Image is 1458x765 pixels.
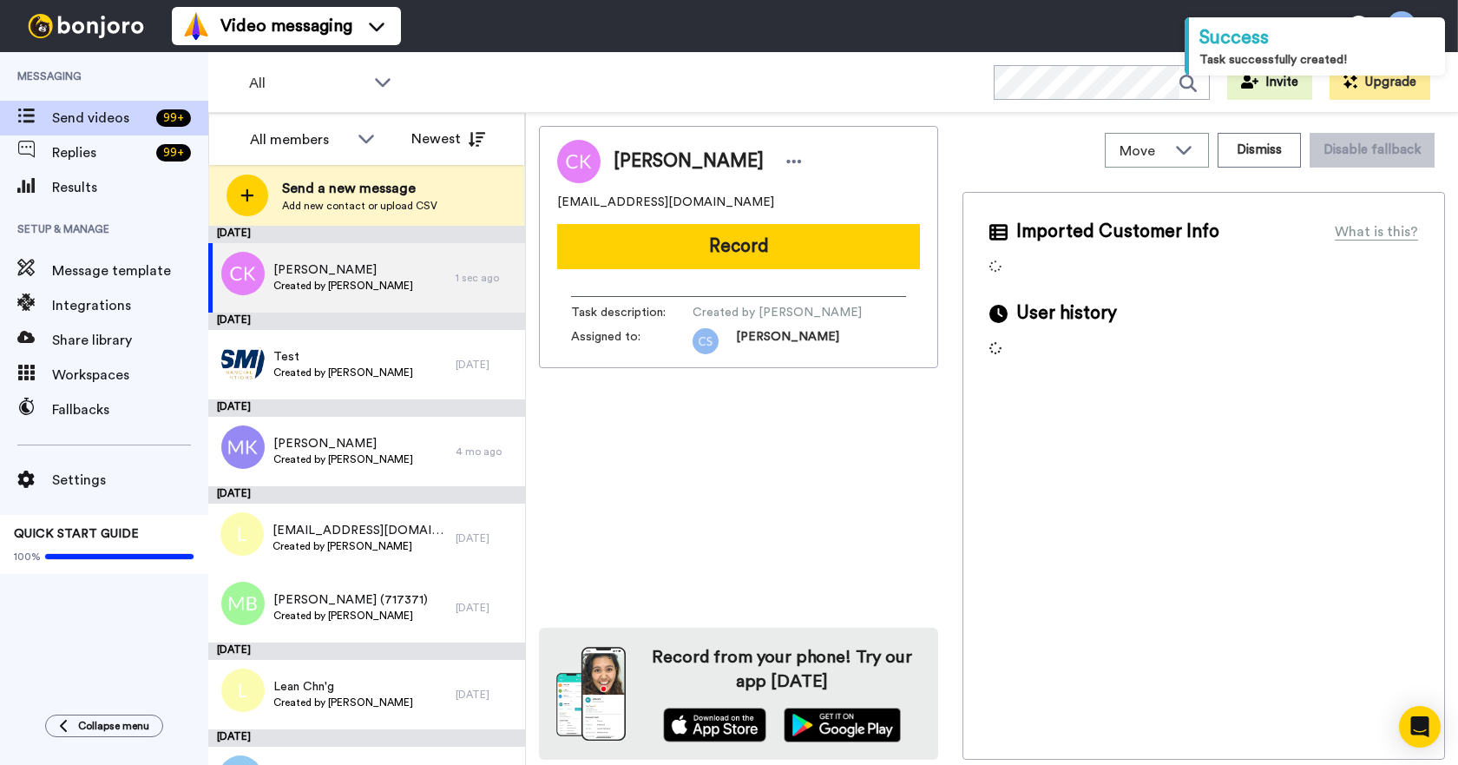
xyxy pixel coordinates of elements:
[456,688,516,702] div: [DATE]
[273,678,413,696] span: Lean Chn'g
[273,366,413,379] span: Created by [PERSON_NAME]
[273,435,413,452] span: [PERSON_NAME]
[156,109,191,127] div: 99 +
[14,550,41,564] span: 100%
[273,348,413,366] span: Test
[1199,51,1435,69] div: Task successfully created!
[52,295,208,316] span: Integrations
[182,12,210,40] img: vm-color.svg
[456,358,516,372] div: [DATE]
[273,609,428,623] span: Created by [PERSON_NAME]
[208,399,525,417] div: [DATE]
[21,14,151,38] img: bj-logo-header-white.svg
[52,330,208,351] span: Share library
[221,669,265,712] img: l.png
[78,719,149,733] span: Collapse menu
[52,399,208,420] span: Fallbacks
[273,522,447,539] span: [EMAIL_ADDRESS][DOMAIN_NAME]
[1399,706,1441,748] div: Open Intercom Messenger
[736,328,839,354] span: [PERSON_NAME]
[208,226,525,243] div: [DATE]
[52,177,208,198] span: Results
[52,365,208,386] span: Workspaces
[456,445,516,458] div: 4 mo ago
[273,539,447,553] span: Created by [PERSON_NAME]
[557,194,774,211] span: [EMAIL_ADDRESS][DOMAIN_NAME]
[273,261,413,279] span: [PERSON_NAME]
[1330,65,1430,100] button: Upgrade
[663,708,766,742] img: appstore
[1199,24,1435,51] div: Success
[208,313,525,330] div: [DATE]
[52,108,149,129] span: Send videos
[398,122,498,156] button: Newest
[221,582,265,625] img: mb.png
[1335,221,1418,242] div: What is this?
[1227,65,1312,100] button: Invite
[693,304,862,321] span: Created by [PERSON_NAME]
[220,512,264,556] img: l.png
[208,643,525,660] div: [DATE]
[643,645,921,694] h4: Record from your phone! Try our app [DATE]
[221,252,265,295] img: avatar
[273,452,413,466] span: Created by [PERSON_NAME]
[208,486,525,504] div: [DATE]
[1218,133,1301,168] button: Dismiss
[45,715,163,737] button: Collapse menu
[556,647,626,741] img: download
[52,142,149,163] span: Replies
[221,425,265,469] img: mk.png
[52,260,208,281] span: Message template
[784,708,901,742] img: playstore
[456,531,516,545] div: [DATE]
[456,601,516,615] div: [DATE]
[1120,141,1166,162] span: Move
[250,129,349,150] div: All members
[221,339,265,382] img: 876e5661-56d2-4529-857c-d65c73dd001b.png
[273,696,413,709] span: Created by [PERSON_NAME]
[571,304,693,321] span: Task description :
[273,591,428,609] span: [PERSON_NAME] (717371)
[1016,300,1117,326] span: User history
[52,470,208,491] span: Settings
[208,729,525,747] div: [DATE]
[282,199,437,213] span: Add new contact or upload CSV
[1310,133,1435,168] button: Disable fallback
[1016,219,1219,245] span: Imported Customer Info
[220,14,352,38] span: Video messaging
[614,148,764,175] span: [PERSON_NAME]
[571,328,693,354] span: Assigned to:
[249,73,365,94] span: All
[282,178,437,199] span: Send a new message
[156,144,191,162] div: 99 +
[14,528,139,540] span: QUICK START GUIDE
[456,271,516,285] div: 1 sec ago
[273,279,413,293] span: Created by [PERSON_NAME]
[557,140,601,183] img: Image of Caitlyn Kinsey
[557,224,920,269] button: Record
[693,328,719,354] img: abaa78ef-3116-401b-85db-c86cf1123296.png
